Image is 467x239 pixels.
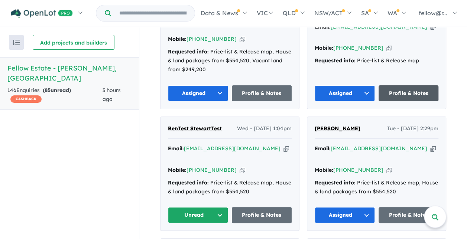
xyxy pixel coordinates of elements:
strong: Email: [315,145,331,152]
strong: Email: [315,23,331,30]
a: [PHONE_NUMBER] [333,167,383,173]
button: Add projects and builders [33,35,114,50]
strong: Requested info: [315,57,356,64]
span: 85 [45,87,51,94]
a: Profile & Notes [232,207,292,223]
span: [PERSON_NAME] [315,125,360,132]
a: [PHONE_NUMBER] [187,167,237,173]
a: Profile & Notes [232,85,292,101]
strong: Requested info: [315,179,356,186]
button: Copy [386,166,392,174]
button: Copy [240,166,245,174]
span: fellow@r... [419,9,447,17]
div: Price-list & Release map, House & land packages from $554,520 [315,179,438,196]
span: BenTest StewartTest [168,125,222,132]
button: Assigned [315,85,375,101]
div: 146 Enquir ies [7,86,103,104]
strong: Mobile: [168,36,187,42]
a: [EMAIL_ADDRESS][DOMAIN_NAME] [331,23,427,30]
div: Price-list & Release map, House & land packages from $554,520, Vacant land from $249,200 [168,48,292,74]
a: [EMAIL_ADDRESS][DOMAIN_NAME] [184,145,280,152]
button: Assigned [168,85,228,101]
a: [PHONE_NUMBER] [333,45,383,51]
button: Unread [168,207,228,223]
a: [EMAIL_ADDRESS][DOMAIN_NAME] [331,145,427,152]
strong: Mobile: [168,167,187,173]
h5: Fellow Estate - [PERSON_NAME] , [GEOGRAPHIC_DATA] [7,63,132,83]
input: Try estate name, suburb, builder or developer [113,5,193,21]
strong: Requested info: [168,179,209,186]
strong: Mobile: [315,45,333,51]
strong: ( unread) [43,87,71,94]
div: Price-list & Release map [315,56,438,65]
a: Profile & Notes [379,207,439,223]
strong: Requested info: [168,48,209,55]
a: Profile & Notes [379,85,439,101]
a: [PHONE_NUMBER] [187,36,237,42]
span: 3 hours ago [103,87,121,102]
img: sort.svg [13,40,20,45]
img: Openlot PRO Logo White [11,9,73,18]
strong: Email: [168,145,184,152]
button: Copy [386,44,392,52]
button: Assigned [315,207,375,223]
div: Price-list & Release map, House & land packages from $554,520 [168,179,292,196]
span: CASHBACK [10,95,42,103]
a: BenTest StewartTest [168,124,222,133]
span: Tue - [DATE] 2:29pm [387,124,438,133]
strong: Mobile: [315,167,333,173]
button: Copy [240,35,245,43]
button: Copy [283,145,289,153]
span: Wed - [DATE] 1:04pm [237,124,292,133]
button: Copy [430,145,436,153]
a: [PERSON_NAME] [315,124,360,133]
